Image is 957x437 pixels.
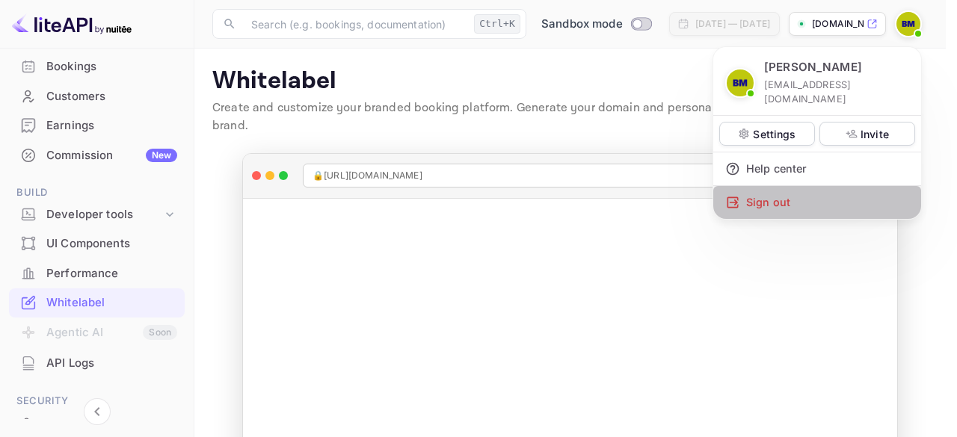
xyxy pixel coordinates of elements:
[713,152,921,185] div: Help center
[713,186,921,219] div: Sign out
[861,126,889,142] p: Invite
[764,59,862,76] p: [PERSON_NAME]
[764,78,909,106] p: [EMAIL_ADDRESS][DOMAIN_NAME]
[727,69,754,96] img: Brenda Mutevera
[753,126,796,142] p: Settings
